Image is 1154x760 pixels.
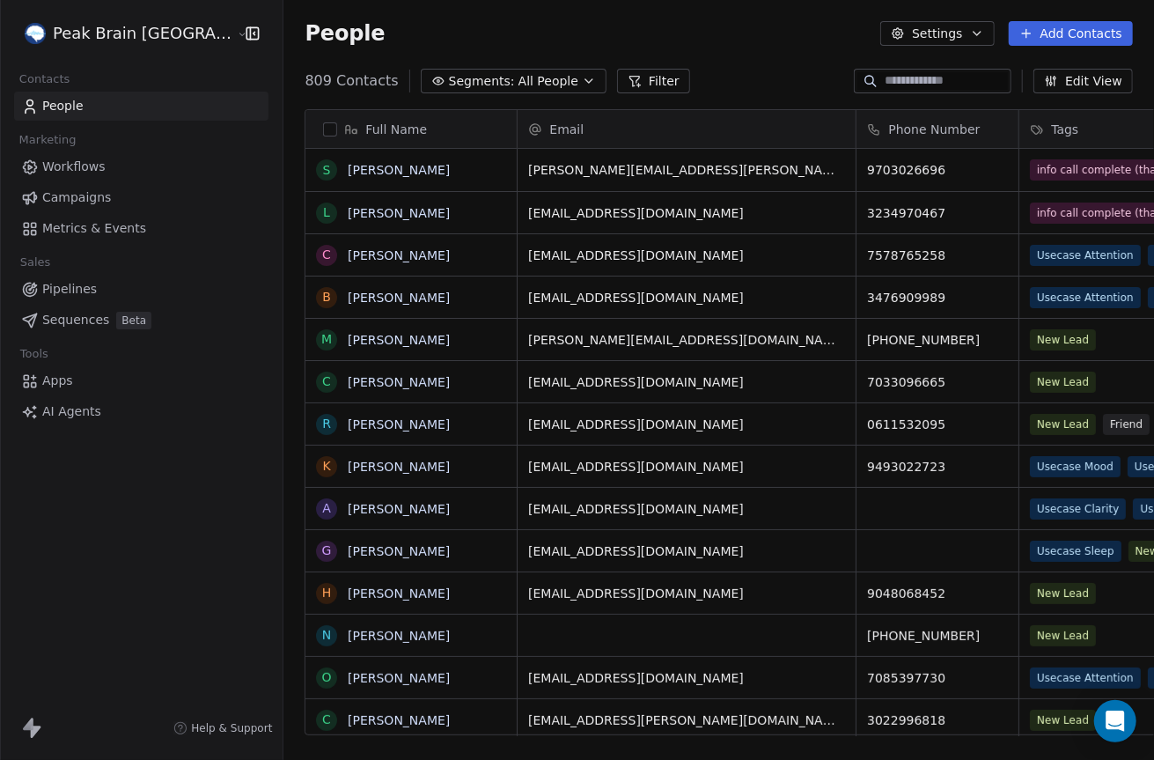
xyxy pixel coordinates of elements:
[323,373,332,391] div: C
[528,289,845,306] span: [EMAIL_ADDRESS][DOMAIN_NAME]
[348,417,450,432] a: [PERSON_NAME]
[25,23,46,44] img: Peak%20Brain%20Logo.png
[528,669,845,687] span: [EMAIL_ADDRESS][DOMAIN_NAME]
[14,183,268,212] a: Campaigns
[528,204,845,222] span: [EMAIL_ADDRESS][DOMAIN_NAME]
[528,542,845,560] span: [EMAIL_ADDRESS][DOMAIN_NAME]
[323,288,332,306] div: B
[528,500,845,518] span: [EMAIL_ADDRESS][DOMAIN_NAME]
[14,366,268,395] a: Apps
[867,204,1008,222] span: 3234970467
[856,110,1018,148] div: Phone Number
[528,458,845,476] span: [EMAIL_ADDRESS][DOMAIN_NAME]
[348,206,450,220] a: [PERSON_NAME]
[348,502,450,516] a: [PERSON_NAME]
[1030,456,1121,477] span: Usecase Mood
[518,72,578,91] span: All People
[53,22,232,45] span: Peak Brain [GEOGRAPHIC_DATA]
[14,275,268,304] a: Pipelines
[518,110,856,148] div: Email
[1030,287,1141,308] span: Usecase Attention
[348,333,450,347] a: [PERSON_NAME]
[11,127,84,153] span: Marketing
[42,372,73,390] span: Apps
[42,280,97,299] span: Pipelines
[1009,21,1133,46] button: Add Contacts
[528,161,845,179] span: [PERSON_NAME][EMAIL_ADDRESS][PERSON_NAME][DOMAIN_NAME]
[348,544,450,558] a: [PERSON_NAME]
[617,69,690,93] button: Filter
[867,289,1008,306] span: 3476909989
[365,121,427,138] span: Full Name
[867,669,1008,687] span: 7085397730
[1033,69,1133,93] button: Edit View
[12,341,55,367] span: Tools
[324,203,331,222] div: L
[323,415,332,433] div: R
[867,161,1008,179] span: 9703026696
[1030,541,1121,562] span: Usecase Sleep
[348,291,450,305] a: [PERSON_NAME]
[305,110,517,148] div: Full Name
[323,457,331,476] div: K
[1030,498,1126,520] span: Usecase Clarity
[191,721,272,735] span: Help & Support
[42,219,146,238] span: Metrics & Events
[867,331,1008,349] span: [PHONE_NUMBER]
[42,402,101,421] span: AI Agents
[323,161,331,180] div: S
[1030,710,1096,731] span: New Lead
[173,721,272,735] a: Help & Support
[528,331,845,349] span: [PERSON_NAME][EMAIL_ADDRESS][DOMAIN_NAME]
[1051,121,1078,138] span: Tags
[888,121,980,138] span: Phone Number
[116,312,151,329] span: Beta
[867,247,1008,264] span: 7578765258
[1030,372,1096,393] span: New Lead
[1030,583,1096,604] span: New Lead
[348,587,450,601] a: [PERSON_NAME]
[12,249,58,276] span: Sales
[348,460,450,474] a: [PERSON_NAME]
[348,248,450,262] a: [PERSON_NAME]
[305,149,518,736] div: grid
[1030,414,1096,435] span: New Lead
[1030,668,1141,689] span: Usecase Attention
[348,163,450,177] a: [PERSON_NAME]
[549,121,584,138] span: Email
[867,373,1008,391] span: 7033096665
[322,626,331,645] div: N
[14,397,268,426] a: AI Agents
[14,92,268,121] a: People
[1104,414,1150,435] span: Friend
[305,70,398,92] span: 809 Contacts
[14,214,268,243] a: Metrics & Events
[21,18,224,48] button: Peak Brain [GEOGRAPHIC_DATA]
[1030,625,1096,646] span: New Lead
[348,713,450,727] a: [PERSON_NAME]
[867,416,1008,433] span: 0611532095
[528,712,845,729] span: [EMAIL_ADDRESS][PERSON_NAME][DOMAIN_NAME]
[348,629,450,643] a: [PERSON_NAME]
[348,375,450,389] a: [PERSON_NAME]
[867,458,1008,476] span: 9493022723
[42,97,84,115] span: People
[42,188,111,207] span: Campaigns
[348,671,450,685] a: [PERSON_NAME]
[322,668,332,687] div: O
[528,373,845,391] span: [EMAIL_ADDRESS][DOMAIN_NAME]
[323,246,332,264] div: C
[323,499,332,518] div: A
[867,585,1008,602] span: 9048068452
[321,330,332,349] div: M
[528,247,845,264] span: [EMAIL_ADDRESS][DOMAIN_NAME]
[1094,700,1136,742] div: Open Intercom Messenger
[305,20,385,47] span: People
[322,542,332,560] div: G
[42,158,106,176] span: Workflows
[1030,245,1141,266] span: Usecase Attention
[880,21,994,46] button: Settings
[14,306,268,335] a: SequencesBeta
[528,585,845,602] span: [EMAIL_ADDRESS][DOMAIN_NAME]
[449,72,515,91] span: Segments:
